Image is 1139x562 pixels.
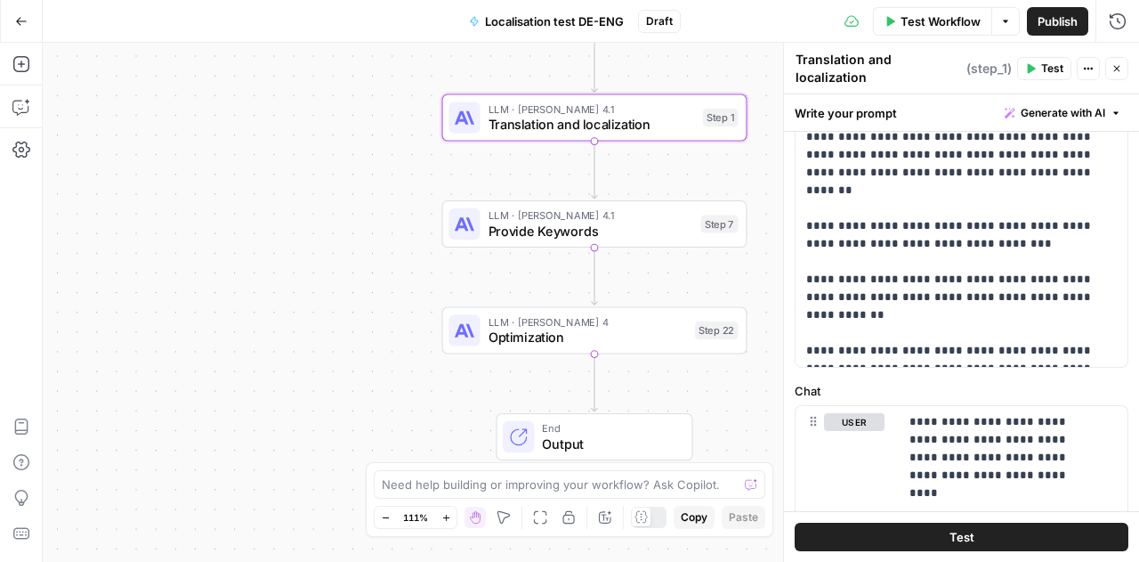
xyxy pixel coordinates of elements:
[795,523,1128,551] button: Test
[784,94,1139,131] div: Write your prompt
[901,12,981,30] span: Test Workflow
[646,13,673,29] span: Draft
[998,102,1128,125] button: Generate with AI
[703,109,739,126] div: Step 1
[796,51,962,86] textarea: Translation and localization
[441,306,747,354] div: LLM · [PERSON_NAME] 4OptimizationStep 22
[674,506,715,529] button: Copy
[824,413,885,431] button: user
[441,200,747,248] div: LLM · [PERSON_NAME] 4.1Provide KeywordsStep 7
[489,115,695,134] span: Translation and localization
[403,510,428,525] span: 111%
[722,506,765,529] button: Paste
[1038,12,1078,30] span: Publish
[489,101,695,117] span: LLM · [PERSON_NAME] 4.1
[489,328,688,347] span: Optimization
[795,382,1128,400] label: Chat
[592,141,598,199] g: Edge from step_1 to step_7
[966,60,1012,77] span: ( step_1 )
[695,322,739,339] div: Step 22
[489,314,688,330] span: LLM · [PERSON_NAME] 4
[489,208,693,224] span: LLM · [PERSON_NAME] 4.1
[542,434,675,453] span: Output
[592,34,598,92] g: Edge from start to step_1
[441,413,747,460] div: EndOutput
[592,354,598,411] g: Edge from step_22 to end
[441,94,747,141] div: LLM · [PERSON_NAME] 4.1Translation and localizationStep 1
[489,221,693,240] span: Provide Keywords
[1017,57,1071,80] button: Test
[1027,7,1088,36] button: Publish
[729,509,758,525] span: Paste
[949,528,974,546] span: Test
[873,7,991,36] button: Test Workflow
[1041,61,1063,77] span: Test
[681,509,707,525] span: Copy
[458,7,634,36] button: Localisation test DE-ENG
[542,420,675,436] span: End
[700,216,738,233] div: Step 7
[485,12,624,30] span: Localisation test DE-ENG
[592,247,598,305] g: Edge from step_7 to step_22
[1021,105,1105,121] span: Generate with AI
